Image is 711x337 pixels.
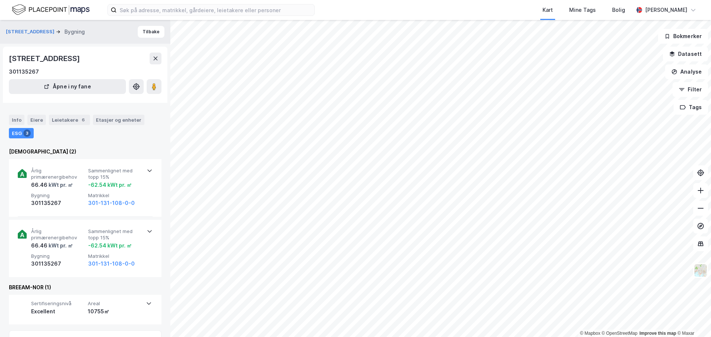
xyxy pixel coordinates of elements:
div: -62.54 kWt pr. ㎡ [88,241,132,250]
a: Improve this map [640,331,676,336]
button: Filter [672,82,708,97]
span: Sammenlignet med topp 15% [88,228,142,241]
span: Årlig primærenergibehov [31,228,85,241]
div: 301135267 [31,199,85,208]
span: Matrikkel [88,253,142,259]
button: Tags [674,100,708,115]
div: Bygning [64,27,85,36]
a: OpenStreetMap [602,331,638,336]
button: 301-131-108-0-0 [88,199,135,208]
div: 10755㎡ [88,307,141,316]
div: Bolig [612,6,625,14]
span: Bygning [31,192,85,199]
div: 66.46 [31,241,73,250]
button: Bokmerker [658,29,708,44]
div: BREEAM-NOR (1) [9,283,161,292]
div: Leietakere [49,115,90,125]
button: Datasett [663,47,708,61]
div: kWt pr. ㎡ [47,181,73,189]
div: [STREET_ADDRESS] [9,53,81,64]
span: Areal [88,300,141,307]
span: Sertifiseringsnivå [31,300,85,307]
div: 66.46 [31,181,73,189]
div: [PERSON_NAME] [645,6,687,14]
iframe: Chat Widget [674,301,711,337]
div: Info [9,115,24,125]
img: Z [694,263,708,277]
button: Tilbake [138,26,164,38]
span: Matrikkel [88,192,142,199]
div: ESG [9,128,34,138]
div: 3 [23,129,31,137]
button: Analyse [665,64,708,79]
div: Eiere [27,115,46,125]
div: 6 [80,116,87,124]
div: [DEMOGRAPHIC_DATA] (2) [9,147,161,156]
div: 301135267 [9,67,39,76]
div: -62.54 kWt pr. ㎡ [88,181,132,189]
div: Etasjer og enheter [96,117,141,123]
div: 301135267 [31,259,85,268]
div: Excellent [31,307,85,316]
div: Mine Tags [569,6,596,14]
span: Bygning [31,253,85,259]
button: 301-131-108-0-0 [88,259,135,268]
button: [STREET_ADDRESS] [6,28,56,36]
img: logo.f888ab2527a4732fd821a326f86c7f29.svg [12,3,90,16]
div: kWt pr. ㎡ [47,241,73,250]
span: Årlig primærenergibehov [31,168,85,181]
input: Søk på adresse, matrikkel, gårdeiere, leietakere eller personer [117,4,314,16]
button: Åpne i ny fane [9,79,126,94]
div: Kart [543,6,553,14]
a: Mapbox [580,331,600,336]
span: Sammenlignet med topp 15% [88,168,142,181]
